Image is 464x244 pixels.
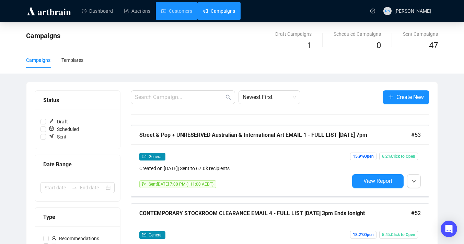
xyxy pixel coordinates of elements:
[46,125,82,133] span: Scheduled
[45,184,69,191] input: Start date
[72,185,77,190] span: to
[383,90,429,104] button: Create New
[43,96,112,104] div: Status
[46,118,71,125] span: Draft
[379,231,418,239] span: 5.4% Click to Open
[51,236,56,241] span: user
[131,125,429,197] a: Street & Pop + UNRESERVED Australian & International Art EMAIL 1 - FULL LIST [DATE] 7pm#53mailGen...
[352,174,404,188] button: View Report
[149,154,163,159] span: General
[124,2,150,20] a: Auctions
[26,5,72,16] img: logo
[385,8,390,14] span: RN
[429,41,438,50] span: 47
[49,235,102,242] span: Recommendations
[396,93,424,101] span: Create New
[46,133,69,141] span: Sent
[412,179,416,184] span: down
[411,209,421,218] span: #52
[394,8,431,14] span: [PERSON_NAME]
[43,213,112,221] div: Type
[139,131,411,139] div: Street & Pop + UNRESERVED Australian & International Art EMAIL 1 - FULL LIST [DATE] 7pm
[149,182,213,187] span: Sent [DATE] 7:00 PM (+11:00 AEDT)
[26,32,60,40] span: Campaigns
[350,153,376,160] span: 15.9% Open
[307,41,312,50] span: 1
[275,30,312,38] div: Draft Campaigns
[142,154,146,158] span: mail
[139,209,411,218] div: CONTEMPORARY STOCKROOM CLEARANCE EMAIL 4 - FULL LIST [DATE] 3pm Ends tonight
[334,30,381,38] div: Scheduled Campaigns
[388,94,394,100] span: plus
[379,153,418,160] span: 6.2% Click to Open
[139,165,349,172] div: Created on [DATE] | Sent to 67.0k recipients
[225,95,231,100] span: search
[411,131,421,139] span: #53
[203,2,235,20] a: Campaigns
[142,233,146,237] span: mail
[149,233,163,237] span: General
[441,221,457,237] div: Open Intercom Messenger
[161,2,192,20] a: Customers
[43,160,112,169] div: Date Range
[363,178,392,184] span: View Report
[142,182,146,186] span: send
[26,56,50,64] div: Campaigns
[350,231,376,239] span: 18.2% Open
[370,9,375,13] span: question-circle
[135,93,224,101] input: Search Campaign...
[72,185,77,190] span: swap-right
[82,2,113,20] a: Dashboard
[403,30,438,38] div: Sent Campaigns
[61,56,83,64] div: Templates
[243,91,296,104] span: Newest First
[376,41,381,50] span: 0
[80,184,104,191] input: End date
